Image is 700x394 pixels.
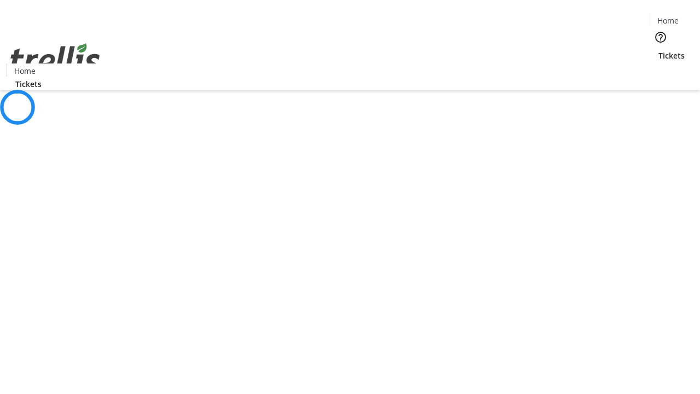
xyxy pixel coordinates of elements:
a: Home [650,15,685,26]
span: Home [14,65,36,77]
a: Home [7,65,42,77]
button: Help [650,26,672,48]
button: Cart [650,61,672,83]
span: Home [657,15,679,26]
span: Tickets [15,78,42,90]
a: Tickets [7,78,50,90]
span: Tickets [658,50,685,61]
img: Orient E2E Organization L6a7ip8TWr's Logo [7,31,104,86]
a: Tickets [650,50,693,61]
